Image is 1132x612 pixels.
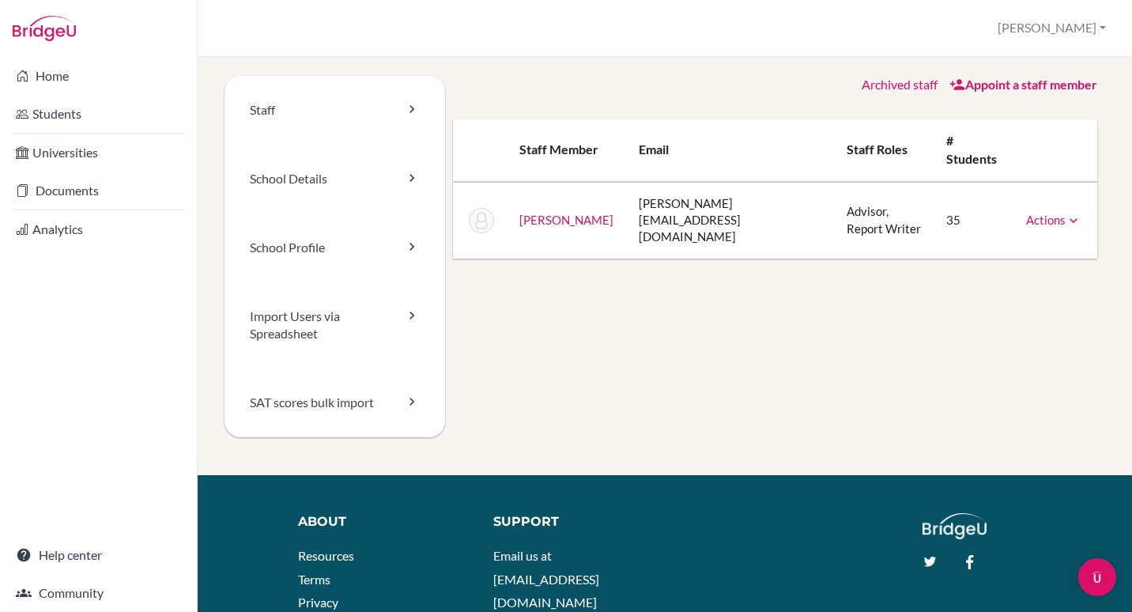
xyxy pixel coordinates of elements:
[949,77,1097,92] a: Appoint a staff member
[225,76,445,145] a: Staff
[934,119,1013,182] th: # students
[934,182,1013,259] td: 35
[3,213,194,245] a: Analytics
[225,282,445,369] a: Import Users via Spreadsheet
[298,513,470,531] div: About
[519,213,613,227] a: [PERSON_NAME]
[298,572,330,587] a: Terms
[1078,558,1116,596] div: Open Intercom Messenger
[834,119,934,182] th: Staff roles
[3,137,194,168] a: Universities
[493,548,599,610] a: Email us at [EMAIL_ADDRESS][DOMAIN_NAME]
[298,595,338,610] a: Privacy
[626,182,834,259] td: [PERSON_NAME][EMAIL_ADDRESS][DOMAIN_NAME]
[225,145,445,213] a: School Details
[834,182,934,259] td: Advisor, Report Writer
[225,368,445,437] a: SAT scores bulk import
[225,213,445,282] a: School Profile
[1026,213,1081,227] a: Actions
[507,119,626,182] th: Staff member
[3,577,194,609] a: Community
[13,16,76,41] img: Bridge-U
[3,98,194,130] a: Students
[3,539,194,571] a: Help center
[298,548,354,563] a: Resources
[990,13,1113,43] button: [PERSON_NAME]
[493,513,653,531] div: Support
[3,60,194,92] a: Home
[923,513,987,539] img: logo_white@2x-f4f0deed5e89b7ecb1c2cc34c3e3d731f90f0f143d5ea2071677605dd97b5244.png
[626,119,834,182] th: Email
[469,208,494,233] img: Michael Curpek
[862,77,938,92] a: Archived staff
[3,175,194,206] a: Documents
